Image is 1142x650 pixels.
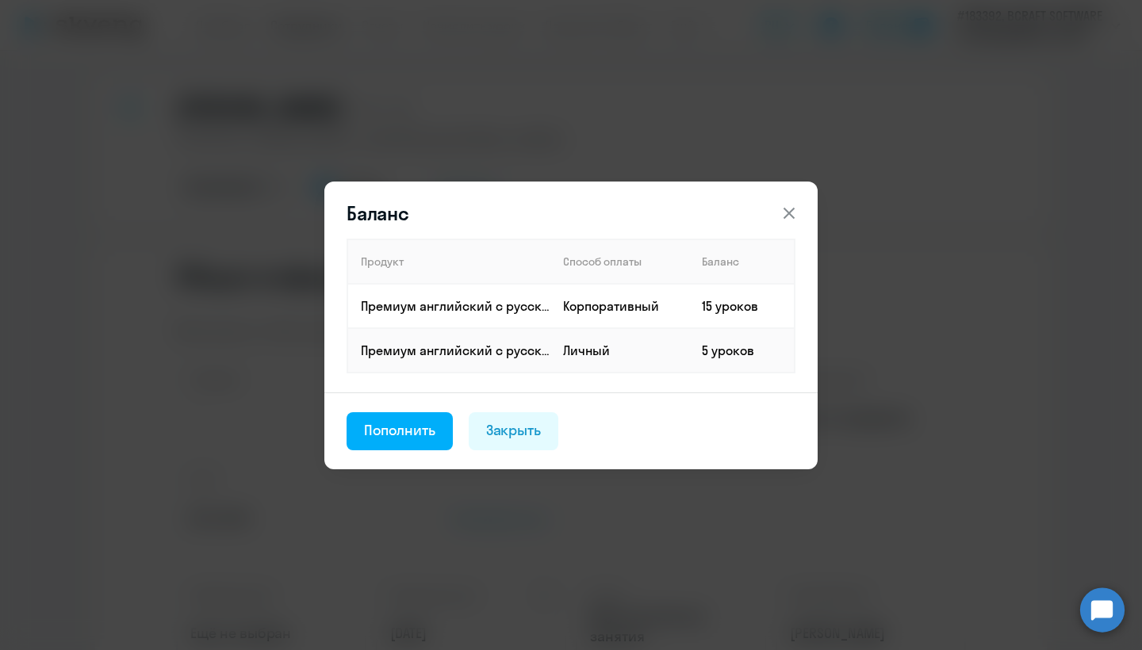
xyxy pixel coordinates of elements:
th: Продукт [347,239,550,284]
td: 5 уроков [689,328,795,373]
td: Корпоративный [550,284,689,328]
th: Баланс [689,239,795,284]
div: Закрыть [486,420,542,441]
button: Закрыть [469,412,559,450]
button: Пополнить [347,412,453,450]
p: Премиум английский с русскоговорящим преподавателем [361,297,550,315]
header: Баланс [324,201,818,226]
td: 15 уроков [689,284,795,328]
th: Способ оплаты [550,239,689,284]
p: Премиум английский с русскоговорящим преподавателем [361,342,550,359]
div: Пополнить [364,420,435,441]
td: Личный [550,328,689,373]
